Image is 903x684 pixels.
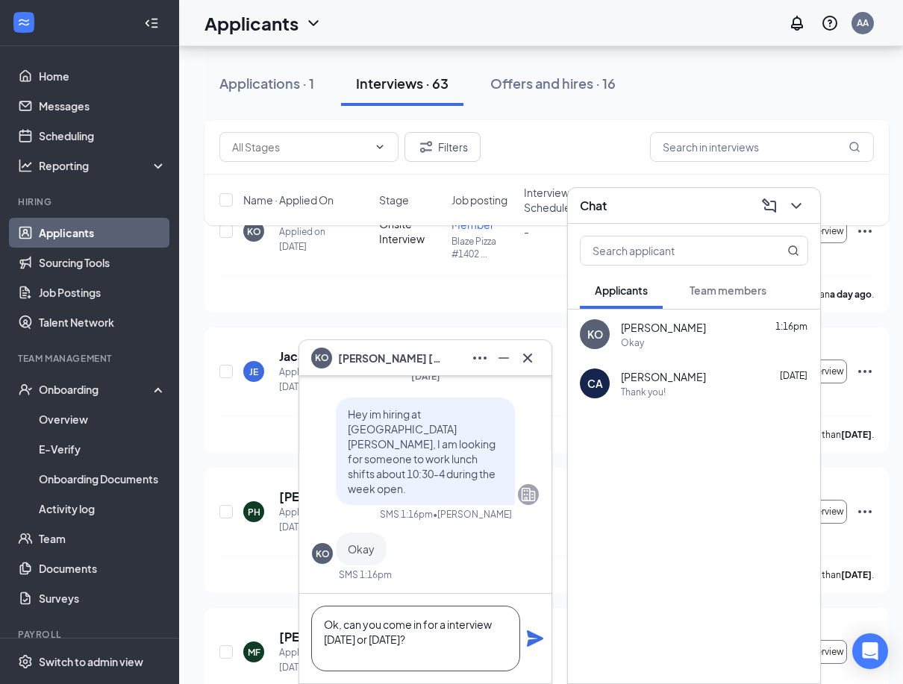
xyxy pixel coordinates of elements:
[279,348,321,365] h5: Jacarol [PERSON_NAME]
[621,369,706,384] span: [PERSON_NAME]
[338,350,443,366] span: [PERSON_NAME] [PERSON_NAME]
[760,197,778,215] svg: ComposeMessage
[787,197,805,215] svg: ChevronDown
[580,198,607,214] h3: Chat
[39,524,166,553] a: Team
[39,277,166,307] a: Job Postings
[417,138,435,156] svg: Filter
[404,132,481,162] button: Filter Filters
[39,654,143,669] div: Switch to admin view
[16,15,31,30] svg: WorkstreamLogo
[830,289,872,300] b: a day ago
[248,506,260,518] div: PH
[621,386,666,398] div: Thank you!
[841,569,872,580] b: [DATE]
[304,14,322,32] svg: ChevronDown
[348,407,496,495] span: Hey im hiring at [GEOGRAPHIC_DATA][PERSON_NAME], I am looking for someone to work lunch shifts ab...
[775,321,807,332] span: 1:16pm
[39,434,166,464] a: E-Verify
[39,404,166,434] a: Overview
[621,336,644,349] div: Okay
[18,628,163,641] div: Payroll
[492,346,516,370] button: Minimize
[852,633,888,669] div: Open Intercom Messenger
[380,508,433,521] div: SMS 1:16pm
[690,283,766,297] span: Team members
[433,508,512,521] span: • [PERSON_NAME]
[587,376,603,391] div: CA
[519,349,537,367] svg: Cross
[581,236,757,265] input: Search applicant
[248,646,260,659] div: MF
[841,429,872,440] b: [DATE]
[219,74,314,92] div: Applications · 1
[339,568,392,581] div: SMS 1:16pm
[232,139,368,155] input: All Stages
[490,74,616,92] div: Offers and hires · 16
[516,346,540,370] button: Cross
[524,185,587,215] span: Interview Schedule
[39,158,167,173] div: Reporting
[39,464,166,494] a: Onboarding Documents
[18,382,33,397] svg: UserCheck
[587,327,603,342] div: KO
[471,349,489,367] svg: Ellipses
[279,505,339,535] div: Applied on [DATE]
[279,489,321,505] h5: [PERSON_NAME]
[495,349,513,367] svg: Minimize
[451,235,515,260] p: Blaze Pizza #1402 ...
[279,629,321,645] h5: [PERSON_NAME]
[468,346,492,370] button: Ellipses
[857,16,869,29] div: AA
[784,194,808,218] button: ChevronDown
[519,486,537,503] svg: Company
[18,195,163,208] div: Hiring
[374,141,386,153] svg: ChevronDown
[788,14,806,32] svg: Notifications
[204,10,299,36] h1: Applicants
[379,192,409,207] span: Stage
[39,382,154,397] div: Onboarding
[39,494,166,524] a: Activity log
[780,370,807,381] span: [DATE]
[411,371,440,382] span: [DATE]
[856,363,874,380] svg: Ellipses
[757,194,781,218] button: ComposeMessage
[356,74,449,92] div: Interviews · 63
[348,542,375,556] span: Okay
[311,606,520,671] textarea: Ok, can you come in for a interview [DATE] or [DATE]?
[39,553,166,583] a: Documents
[849,141,860,153] svg: MagnifyingGlass
[279,645,339,675] div: Applied on [DATE]
[279,365,339,395] div: Applied on [DATE]
[39,61,166,91] a: Home
[821,14,839,32] svg: QuestionInfo
[39,91,166,121] a: Messages
[526,630,544,647] svg: Plane
[249,365,258,378] div: JE
[451,192,507,207] span: Job posting
[39,307,166,337] a: Talent Network
[144,16,159,31] svg: Collapse
[787,245,799,257] svg: MagnifyingGlass
[18,654,33,669] svg: Settings
[39,121,166,151] a: Scheduling
[39,218,166,248] a: Applicants
[18,158,33,173] svg: Analysis
[595,283,648,297] span: Applicants
[856,503,874,521] svg: Ellipses
[316,547,330,560] div: KO
[39,248,166,277] a: Sourcing Tools
[621,320,706,335] span: [PERSON_NAME]
[39,583,166,613] a: Surveys
[650,132,874,162] input: Search in interviews
[18,352,163,365] div: Team Management
[243,192,334,207] span: Name · Applied On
